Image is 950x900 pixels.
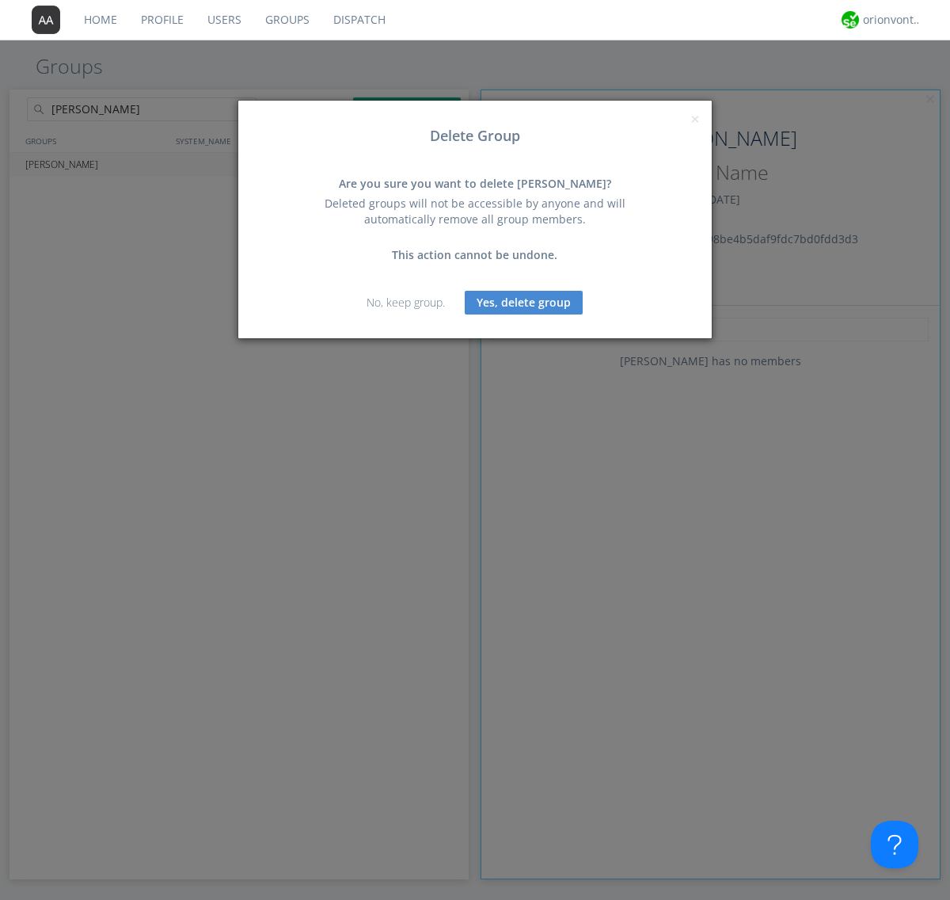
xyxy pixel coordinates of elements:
[367,295,445,310] a: No, keep group.
[250,128,700,144] h3: Delete Group
[305,247,645,263] div: This action cannot be undone.
[842,11,859,29] img: 29d36aed6fa347d5a1537e7736e6aa13
[863,12,922,28] div: orionvontas+atlas+automation+org2
[305,196,645,227] div: Deleted groups will not be accessible by anyone and will automatically remove all group members.
[305,176,645,192] div: Are you sure you want to delete [PERSON_NAME]?
[465,291,583,315] button: Yes, delete group
[32,6,60,34] img: 373638.png
[690,108,700,130] span: ×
